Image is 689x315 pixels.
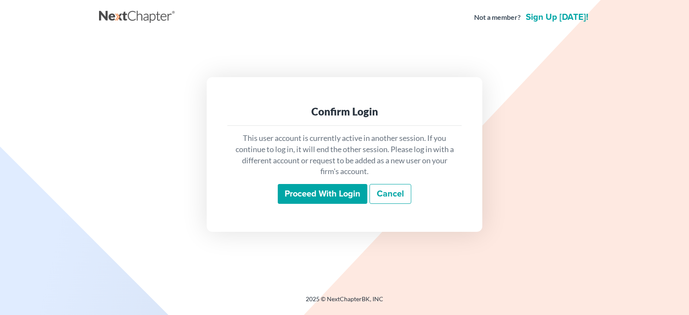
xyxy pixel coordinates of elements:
a: Sign up [DATE]! [524,13,590,22]
strong: Not a member? [474,12,521,22]
input: Proceed with login [278,184,367,204]
div: 2025 © NextChapterBK, INC [99,295,590,310]
a: Cancel [369,184,411,204]
p: This user account is currently active in another session. If you continue to log in, it will end ... [234,133,455,177]
div: Confirm Login [234,105,455,119]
